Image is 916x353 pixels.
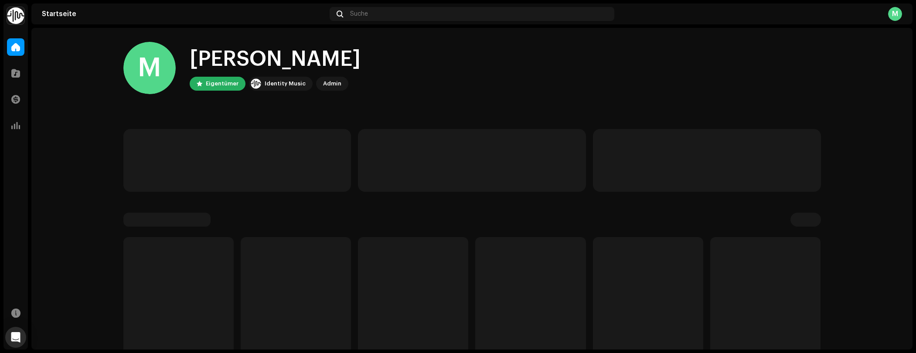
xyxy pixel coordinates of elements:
div: Admin [323,78,341,89]
div: Open Intercom Messenger [5,327,26,348]
div: M [888,7,902,21]
img: 0f74c21f-6d1c-4dbc-9196-dbddad53419e [7,7,24,24]
div: M [123,42,176,94]
span: Suche [350,10,368,17]
div: Eigentümer [206,78,238,89]
div: Startseite [42,10,326,17]
div: Identity Music [265,78,306,89]
div: [PERSON_NAME] [190,45,361,73]
img: 0f74c21f-6d1c-4dbc-9196-dbddad53419e [251,78,261,89]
